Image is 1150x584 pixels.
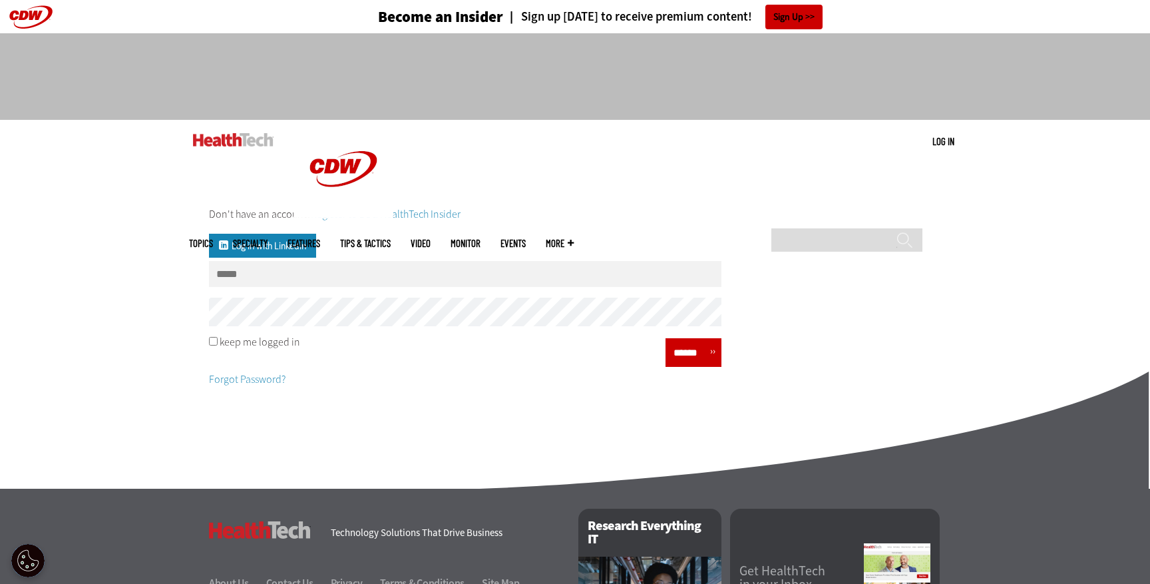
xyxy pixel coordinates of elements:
[378,9,503,25] h3: Become an Insider
[11,544,45,577] div: Cookie Settings
[209,521,311,539] h3: HealthTech
[193,133,274,146] img: Home
[328,9,503,25] a: Become an Insider
[340,238,391,248] a: Tips & Tactics
[765,5,823,29] a: Sign Up
[500,238,526,248] a: Events
[451,238,480,248] a: MonITor
[578,509,721,557] h2: Research Everything IT
[293,208,393,222] a: CDW
[411,238,431,248] a: Video
[932,135,954,147] a: Log in
[503,11,752,23] a: Sign up [DATE] to receive premium content!
[189,238,213,248] span: Topics
[233,238,268,248] span: Specialty
[287,238,320,248] a: Features
[11,544,45,577] button: Open Preferences
[331,528,562,538] h4: Technology Solutions That Drive Business
[209,372,286,386] a: Forgot Password?
[932,135,954,148] div: User menu
[546,238,574,248] span: More
[293,120,393,218] img: Home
